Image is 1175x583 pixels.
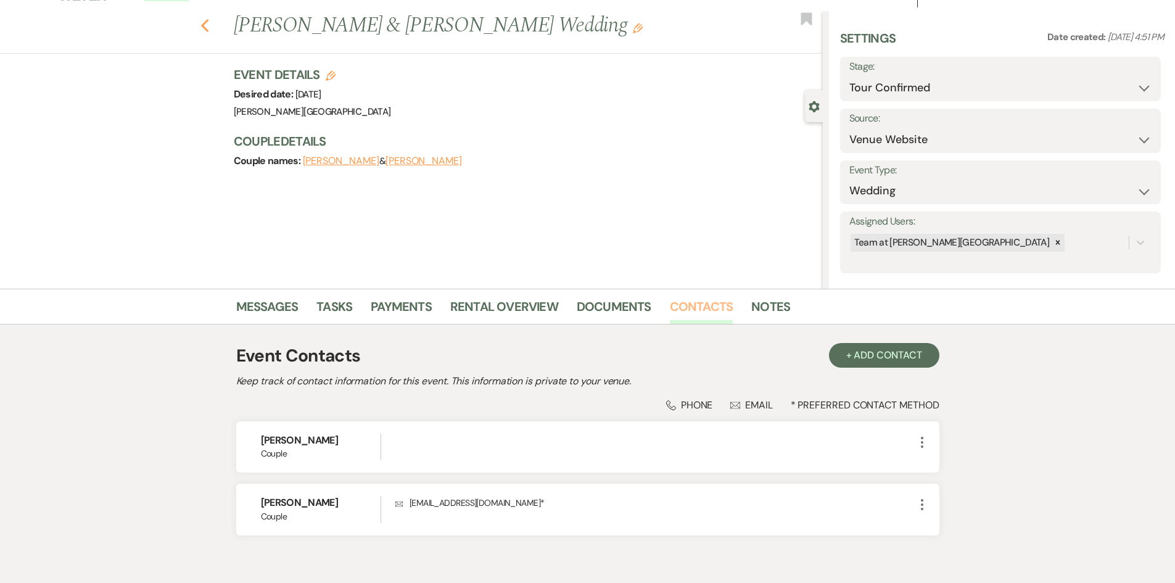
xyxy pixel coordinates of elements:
h1: Event Contacts [236,343,361,369]
div: * Preferred Contact Method [236,399,939,411]
h2: Keep track of contact information for this event. This information is private to your venue. [236,374,939,389]
h6: [PERSON_NAME] [261,496,381,510]
span: & [303,155,462,167]
a: Contacts [670,297,733,324]
button: + Add Contact [829,343,939,368]
label: Source: [849,110,1152,128]
a: Payments [371,297,432,324]
h1: [PERSON_NAME] & [PERSON_NAME] Wedding [234,11,700,41]
button: [PERSON_NAME] [303,156,379,166]
span: [PERSON_NAME][GEOGRAPHIC_DATA] [234,105,391,118]
span: Date created: [1047,31,1108,43]
button: Edit [633,22,643,33]
a: Notes [751,297,790,324]
a: Documents [577,297,651,324]
p: [EMAIL_ADDRESS][DOMAIN_NAME] * [395,496,914,510]
h3: Couple Details [234,133,810,150]
div: Phone [666,399,713,411]
span: [DATE] 4:51 PM [1108,31,1164,43]
h6: [PERSON_NAME] [261,434,381,447]
label: Stage: [849,58,1152,76]
div: Email [730,399,773,411]
span: Couple [261,510,381,523]
div: Team at [PERSON_NAME][GEOGRAPHIC_DATA] [851,234,1052,252]
button: [PERSON_NAME] [385,156,462,166]
span: Couple [261,447,381,460]
h3: Event Details [234,66,391,83]
a: Messages [236,297,299,324]
span: Couple names: [234,154,303,167]
button: Close lead details [809,100,820,112]
h3: Settings [840,30,896,57]
a: Rental Overview [450,297,558,324]
span: [DATE] [295,88,321,101]
label: Assigned Users: [849,213,1152,231]
label: Event Type: [849,162,1152,180]
a: Tasks [316,297,352,324]
span: Desired date: [234,88,295,101]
